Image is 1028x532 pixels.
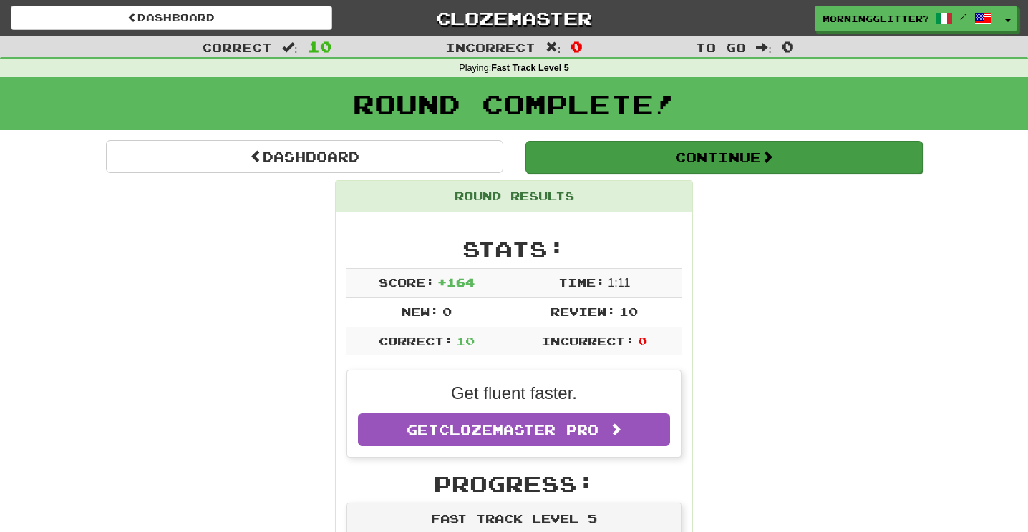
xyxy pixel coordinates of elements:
h1: Round Complete! [5,89,1023,118]
span: 10 [308,38,332,55]
a: Dashboard [106,140,503,173]
h2: Stats: [346,237,682,261]
span: Incorrect [445,40,535,54]
div: Round Results [336,181,692,212]
span: / [960,11,967,21]
span: Clozemaster Pro [439,422,598,438]
a: Dashboard [11,6,332,30]
button: Continue [525,141,923,174]
strong: Fast Track Level 5 [491,63,569,73]
span: MorningGlitter7075 [823,12,928,25]
span: 0 [782,38,794,55]
span: 0 [442,305,452,318]
span: : [756,41,772,54]
span: Review: [551,305,616,318]
span: Correct [202,40,272,54]
span: 0 [571,38,583,55]
a: MorningGlitter7075 / [815,6,999,31]
span: 10 [456,334,475,348]
span: Score: [379,275,435,289]
span: New: [402,305,439,318]
span: To go [696,40,746,54]
span: Correct: [379,334,453,348]
span: : [545,41,561,54]
span: + 164 [437,275,475,289]
a: Clozemaster [354,6,675,31]
span: 0 [638,334,647,348]
span: 10 [619,305,638,318]
h2: Progress: [346,472,682,496]
span: 1 : 11 [608,277,630,289]
span: Time: [558,275,605,289]
a: GetClozemaster Pro [358,413,670,446]
span: Incorrect: [541,334,634,348]
p: Get fluent faster. [358,381,670,405]
span: : [282,41,298,54]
